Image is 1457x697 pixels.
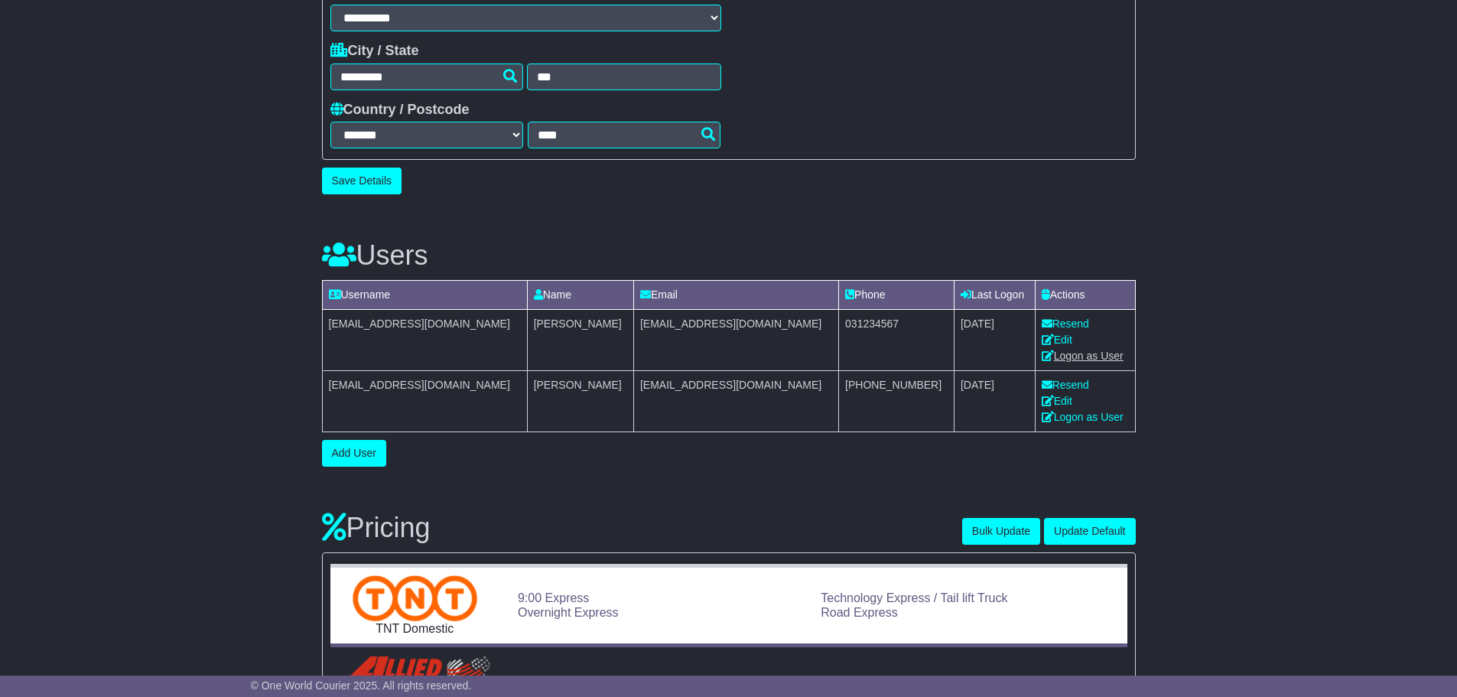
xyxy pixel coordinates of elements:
label: City / State [330,43,419,60]
td: [PHONE_NUMBER] [839,370,955,432]
td: [PERSON_NAME] [527,309,633,370]
h3: Pricing [322,513,962,543]
a: Resend [1042,318,1089,330]
a: Edit [1042,395,1072,407]
span: © One World Courier 2025. All rights reserved. [251,679,472,692]
h3: Users [322,240,1136,271]
a: Overnight Express [518,606,619,619]
td: [EMAIL_ADDRESS][DOMAIN_NAME] [322,370,527,432]
a: Resend [1042,379,1089,391]
a: Technology Express / Tail lift Truck [821,591,1007,604]
button: Add User [322,440,386,467]
td: [PERSON_NAME] [527,370,633,432]
button: Save Details [322,168,402,194]
button: Update Default [1044,518,1135,545]
a: 9:00 Express [518,591,589,604]
td: Username [322,280,527,309]
button: Bulk Update [962,518,1040,545]
a: Logon as User [1042,411,1124,423]
td: [DATE] [954,370,1035,432]
img: TNT Domestic [353,575,477,621]
td: [EMAIL_ADDRESS][DOMAIN_NAME] [633,309,838,370]
td: 031234567 [839,309,955,370]
label: Country / Postcode [330,102,470,119]
td: Phone [839,280,955,309]
div: TNT Domestic [338,621,492,636]
td: [EMAIL_ADDRESS][DOMAIN_NAME] [322,309,527,370]
a: Road Express [821,606,898,619]
td: Last Logon [954,280,1035,309]
a: Logon as User [1042,350,1124,362]
td: [EMAIL_ADDRESS][DOMAIN_NAME] [633,370,838,432]
a: Edit [1042,334,1072,346]
td: Email [633,280,838,309]
td: [DATE] [954,309,1035,370]
td: Name [527,280,633,309]
td: Actions [1035,280,1135,309]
